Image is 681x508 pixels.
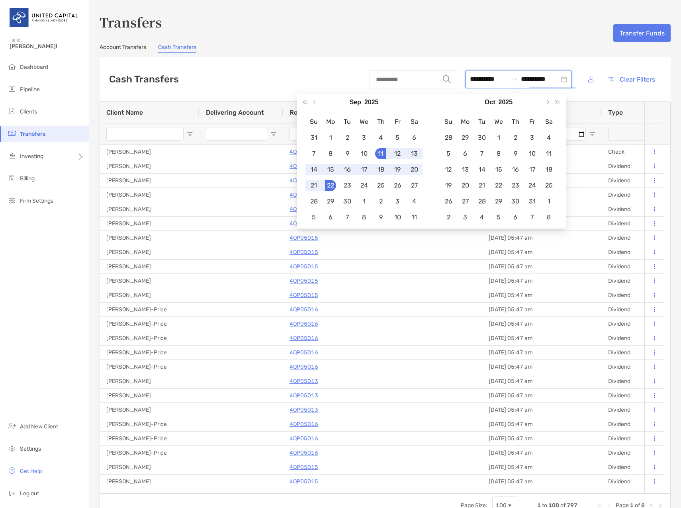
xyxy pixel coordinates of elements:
[389,146,406,162] td: 2025-09-12
[290,204,318,214] p: 4QP05013
[482,374,602,388] div: [DATE] 05:47 am
[290,190,318,200] a: 4QP05013
[290,109,347,116] span: Receiving Account
[290,348,318,358] p: 4QP05016
[490,178,507,193] td: 2025-10-22
[322,146,339,162] td: 2025-09-08
[375,132,386,143] div: 4
[608,109,623,116] span: Type
[375,180,386,191] div: 25
[100,145,200,159] div: [PERSON_NAME]
[356,162,372,178] td: 2025-09-17
[476,164,487,175] div: 14
[290,362,318,372] p: 4QP05016
[457,130,474,146] td: 2025-09-29
[457,146,474,162] td: 2025-10-06
[511,76,518,82] span: swap-right
[322,162,339,178] td: 2025-09-15
[474,130,490,146] td: 2025-09-30
[485,94,495,110] button: Choose a month
[389,114,406,130] th: Fr
[482,331,602,345] div: [DATE] 05:47 am
[308,164,319,175] div: 14
[409,164,420,175] div: 20
[440,114,457,130] th: Su
[290,319,318,329] p: 4QP05016
[482,360,602,374] div: [DATE] 05:47 am
[305,178,322,193] td: 2025-09-21
[510,148,521,159] div: 9
[100,460,200,474] div: [PERSON_NAME]
[310,94,321,110] button: Previous month (PageUp)
[100,188,200,202] div: [PERSON_NAME]
[443,180,454,191] div: 19
[100,331,200,345] div: [PERSON_NAME]-Price
[482,245,602,259] div: [DATE] 05:47 am
[552,94,563,110] button: Next year (Control + right)
[290,448,318,458] p: 4QP05016
[460,132,471,143] div: 29
[100,403,200,417] div: [PERSON_NAME]
[7,173,17,183] img: billing icon
[511,76,518,82] span: to
[290,176,318,186] p: 4QP05013
[356,146,372,162] td: 2025-09-10
[290,161,318,171] a: 4QP05013
[372,178,389,193] td: 2025-09-25
[406,146,423,162] td: 2025-09-13
[305,114,322,130] th: Su
[493,180,504,191] div: 22
[356,193,372,209] td: 2025-10-01
[339,178,356,193] td: 2025-09-23
[20,468,42,475] span: Get Help
[100,475,200,488] div: [PERSON_NAME]
[602,70,661,88] button: Clear Filters
[100,417,200,431] div: [PERSON_NAME]-Price
[474,178,490,193] td: 2025-10-21
[482,446,602,460] div: [DATE] 05:47 am
[10,3,79,32] img: United Capital Logo
[106,109,143,116] span: Client Name
[20,131,45,137] span: Transfers
[100,159,200,173] div: [PERSON_NAME]
[443,132,454,143] div: 28
[290,434,318,444] a: 4QP05016
[10,43,84,50] span: [PERSON_NAME]!
[20,197,53,204] span: Firm Settings
[206,128,267,141] input: Delivering Account Filter Input
[290,290,318,300] p: 4QP05015
[440,178,457,193] td: 2025-10-19
[7,466,17,475] img: get-help icon
[482,389,602,402] div: [DATE] 05:47 am
[406,114,423,130] th: Sa
[100,389,200,402] div: [PERSON_NAME]
[526,148,538,159] div: 10
[356,130,372,146] td: 2025-09-03
[375,164,386,175] div: 18
[460,148,471,159] div: 6
[7,488,17,498] img: logout icon
[372,130,389,146] td: 2025-09-04
[460,164,471,175] div: 13
[482,274,602,288] div: [DATE] 05:47 am
[100,231,200,245] div: [PERSON_NAME]
[270,131,277,137] button: Open Filter Menu
[457,178,474,193] td: 2025-10-20
[406,130,423,146] td: 2025-09-06
[20,108,37,115] span: Clients
[409,180,420,191] div: 27
[389,162,406,178] td: 2025-09-19
[322,193,339,209] td: 2025-09-29
[290,262,318,272] a: 4QP05015
[290,247,318,257] p: 4QP05015
[589,131,595,137] button: Open Filter Menu
[20,175,35,182] span: Billing
[482,260,602,274] div: [DATE] 05:47 am
[358,164,370,175] div: 17
[342,180,353,191] div: 23
[443,164,454,175] div: 12
[613,24,671,42] button: Transfer Funds
[308,180,319,191] div: 21
[20,86,40,93] span: Pipeline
